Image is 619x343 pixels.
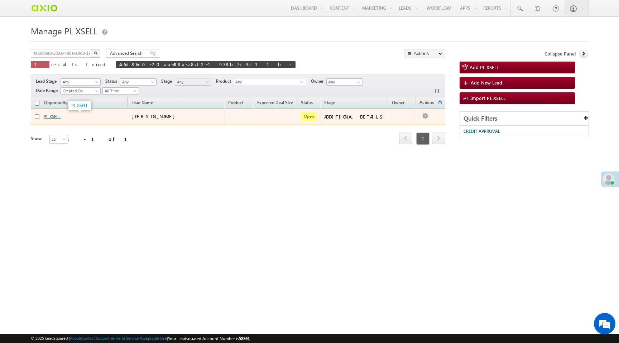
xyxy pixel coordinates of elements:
span: Lead Stage [36,78,59,84]
span: Advanced Search [110,50,145,57]
em: Start Chat [97,221,130,230]
span: [PERSON_NAME] [131,113,178,119]
span: Manage PL XSELL [31,25,97,37]
div: Minimize live chat window [117,4,135,21]
div: Any [234,78,306,86]
span: 1 [416,132,430,145]
a: Any [120,78,157,86]
a: Contact Support [81,336,110,340]
textarea: Type your message and hit 'Enter' [9,66,131,214]
span: All Time [103,88,137,94]
span: Status [105,78,120,84]
span: Any [175,79,209,85]
span: Any [234,78,300,87]
a: Terms of Service [111,336,139,340]
span: Actions [416,98,437,108]
div: ADDITIONAL DETAILS [324,113,385,120]
a: Acceptable Use [140,336,167,340]
span: CREDIT APPROVAL [464,129,500,134]
span: 1 [34,61,46,67]
span: 25 [50,136,69,142]
span: Stage [161,78,175,84]
img: Custom Logo [31,2,58,14]
a: Expected Deal Size [254,99,297,108]
a: All Time [102,87,139,95]
span: next [432,132,445,144]
span: Collapse Panel [544,50,576,57]
span: Expected Deal Size [257,100,293,105]
span: Open [301,112,317,121]
img: Search [94,51,97,55]
span: Owner [311,78,326,84]
span: results found [51,61,108,67]
a: Any [61,78,101,86]
span: Product [228,100,243,105]
a: Show All Items [353,79,362,86]
span: prev [399,132,412,144]
span: 58361 [239,336,250,341]
span: Any [120,79,154,85]
div: Chat with us now [37,38,120,47]
a: Created On [61,87,101,95]
span: Import PL XSELL [470,95,505,101]
a: Status [297,99,316,108]
div: Show [31,135,44,142]
div: 1 - 1 of 1 [67,135,136,143]
span: Your Leadsquared Account Number is [168,336,250,341]
span: Date Range [36,87,61,94]
div: Quick Filters [460,112,589,126]
span: Stage [324,100,335,105]
span: Any [61,79,98,85]
span: Owner [392,100,404,105]
a: Opportunity Name [40,99,83,108]
span: Add New Lead [471,79,502,86]
span: © 2025 LeadSquared | | | | | [31,335,250,342]
a: PL XSELL [44,114,61,119]
a: About [70,336,80,340]
span: Opportunity Name [44,100,80,105]
span: 4a6d86e0-20aa-498a-a8d2-1938b7c9c11b [119,61,285,67]
input: Type to Search [326,78,363,86]
span: Add PL XSELL [470,64,499,70]
img: d_60004797649_company_0_60004797649 [12,38,30,47]
span: select [300,80,306,83]
a: Any [175,78,211,86]
a: prev [399,133,412,144]
button: Actions [404,49,445,58]
span: Product [216,78,234,84]
a: Stage [321,99,339,108]
input: Check all records [35,101,39,106]
span: Created On [61,88,98,94]
a: PL XSELL [71,103,88,108]
a: 25 [49,135,68,144]
a: next [432,133,445,144]
span: Lead Name [128,99,157,108]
